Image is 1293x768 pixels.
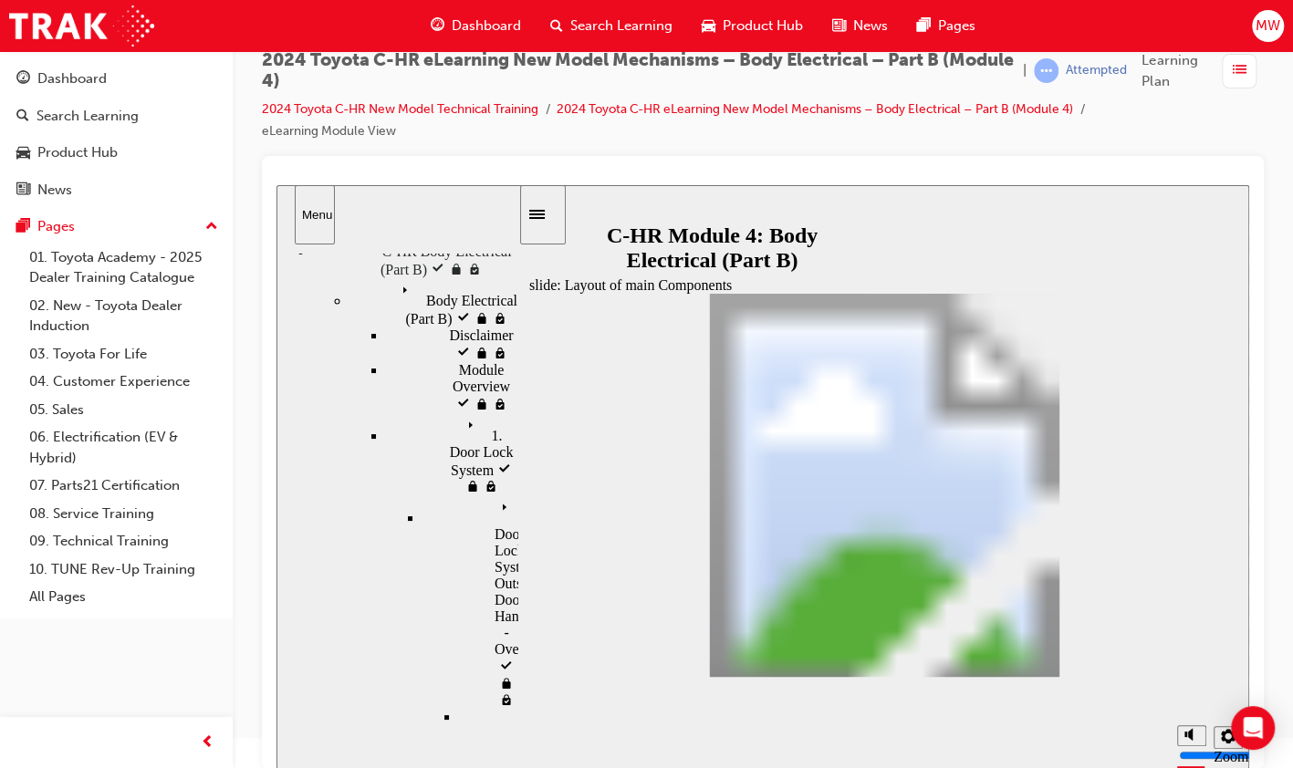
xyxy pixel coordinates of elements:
[22,244,225,292] a: 01. Toyota Academy - 2025 Dealer Training Catalogue
[550,15,563,37] span: search-icon
[191,77,205,92] span: visited, locked
[109,228,242,310] div: 1. Door Lock System
[109,142,242,177] div: Disclaimer
[22,500,225,528] a: 08. Service Training
[173,243,237,293] span: 1. Door Lock System
[262,50,1016,91] span: 2024 Toyota C-HR eLearning New Model Mechanisms – Body Electrical – Part B (Module 4)
[16,182,30,199] span: news-icon
[198,161,216,176] span: locked
[16,219,30,235] span: pages-icon
[902,563,1020,577] input: volume
[22,583,225,611] a: All Pages
[7,99,225,133] a: Search Learning
[180,212,198,227] span: visited
[262,101,538,117] a: 2024 Toyota C-HR New Model Technical Training
[937,541,966,564] button: Settings
[7,173,225,207] a: News
[22,472,225,500] a: 07. Parts21 Certification
[431,15,444,37] span: guage-icon
[917,15,931,37] span: pages-icon
[182,524,268,657] div: Outside Door Handle: Parts Location
[262,121,396,142] li: eLearning Module View
[16,145,30,161] span: car-icon
[937,564,972,612] label: Zoom to fit
[901,540,930,561] button: Mute (Ctrl+Alt+M)
[1231,706,1275,750] div: Open Intercom Messenger
[7,62,225,96] a: Dashboard
[180,126,198,141] span: visited
[1034,58,1058,83] span: learningRecordVerb_ATTEMPT-icon
[702,15,715,37] span: car-icon
[22,368,225,396] a: 04. Customer Experience
[223,474,237,490] span: visited
[7,210,225,244] button: Pages
[416,7,536,45] a: guage-iconDashboard
[198,126,216,141] span: locked
[207,294,222,309] span: visited, locked
[73,93,242,142] div: Body Electrical (Part B)
[172,77,191,92] span: locked
[26,23,51,36] div: Menu
[7,136,225,170] a: Product Hub
[36,106,139,127] div: Search Learning
[938,16,975,36] span: Pages
[902,7,990,45] a: pages-iconPages
[22,396,225,424] a: 05. Sales
[205,215,218,239] span: up-icon
[37,180,72,201] div: News
[37,216,75,237] div: Pages
[818,7,902,45] a: news-iconNews
[687,7,818,45] a: car-iconProduct Hub
[221,277,235,293] span: visited
[853,16,888,36] span: News
[37,142,118,163] div: Product Hub
[1023,60,1027,81] span: |
[216,212,231,227] span: visited, locked
[37,68,107,89] div: Dashboard
[22,292,225,340] a: 02. New - Toyota Dealer Induction
[892,524,965,584] div: misc controls
[223,507,237,523] span: visited, locked
[9,5,154,47] img: Trak
[832,15,846,37] span: news-icon
[1256,16,1280,36] span: MW
[1066,62,1127,79] div: Attempted
[1142,50,1215,91] span: Learning Plan
[723,16,803,36] span: Product Hub
[146,310,242,524] div: Door Lock System: Outside Door Handle - Overall
[16,109,29,125] span: search-icon
[189,294,207,309] span: locked
[1233,59,1246,82] span: list-icon
[570,16,673,36] span: Search Learning
[198,212,216,227] span: locked
[22,555,225,584] a: 10. TUNE Rev-Up Training
[22,340,225,368] a: 03. Toyota For Life
[452,16,521,36] span: Dashboard
[180,161,198,176] span: visited
[557,101,1073,117] a: 2024 Toyota C-HR eLearning New Model Mechanisms – Body Electrical – Part B (Module 4)
[16,71,30,88] span: guage-icon
[536,7,687,45] a: search-iconSearch Learning
[22,527,225,555] a: 09. Technical Training
[1252,10,1284,42] button: MW
[1142,50,1264,91] button: Learning Plan
[216,126,231,141] span: visited, locked
[216,161,231,176] span: visited, locked
[7,58,225,210] button: DashboardSearch LearningProduct HubNews
[176,177,234,209] span: Module Overview
[201,732,214,754] span: prev-icon
[223,491,237,506] span: locked
[36,44,242,93] div: C-HR Body Electrical (Part B)
[154,77,172,92] span: visited
[22,423,225,472] a: 06. Electrification (EV & Hybrid)
[109,177,242,228] div: Module Overview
